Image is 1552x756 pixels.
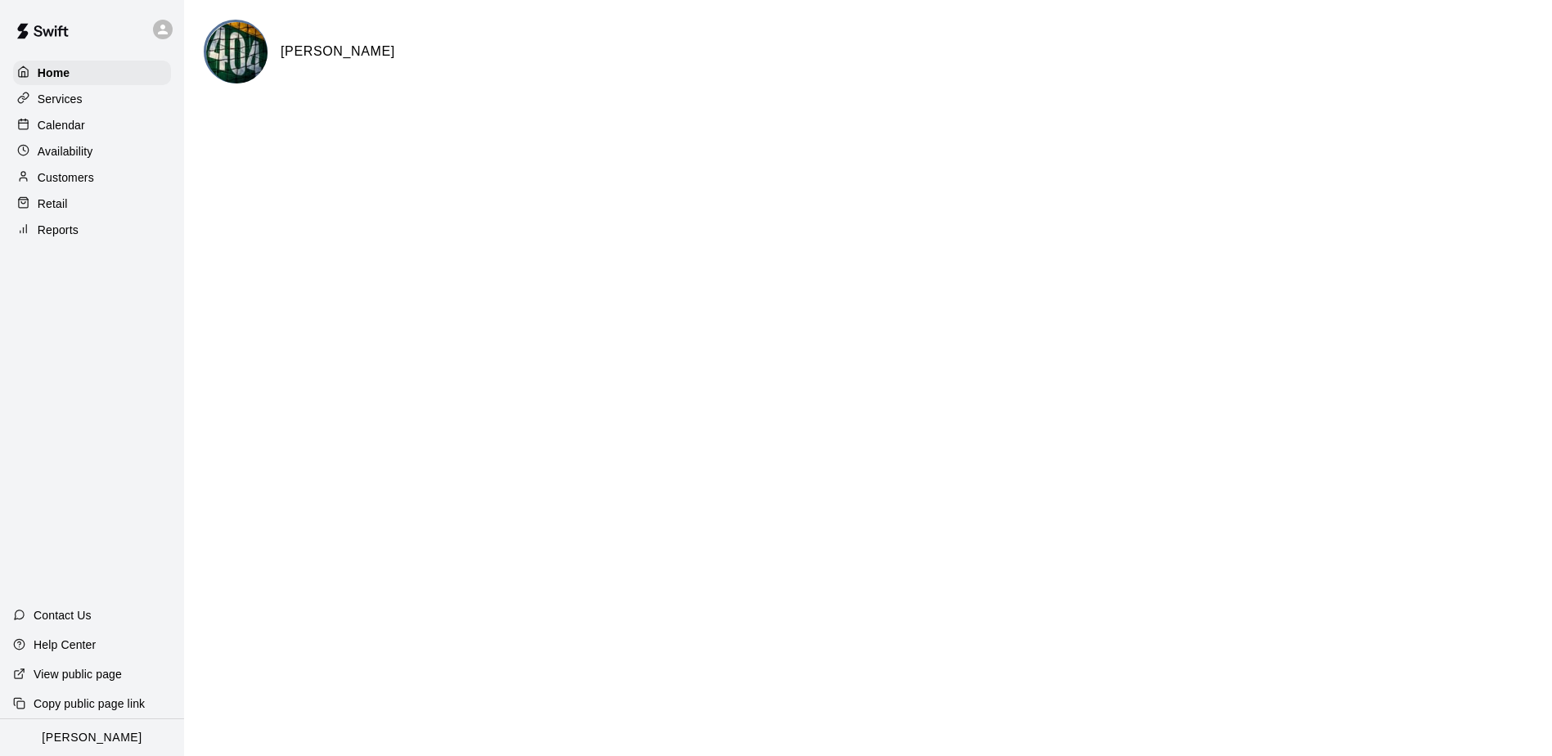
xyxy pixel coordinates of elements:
a: Availability [13,139,171,164]
p: Contact Us [34,607,92,623]
p: Calendar [38,117,85,133]
a: Services [13,87,171,111]
p: Customers [38,169,94,186]
p: Reports [38,222,79,238]
p: Home [38,65,70,81]
p: Copy public page link [34,695,145,712]
a: Retail [13,191,171,216]
p: [PERSON_NAME] [42,729,142,746]
p: Retail [38,196,68,212]
a: Reports [13,218,171,242]
a: Home [13,61,171,85]
a: Customers [13,165,171,190]
p: Help Center [34,637,96,653]
a: Calendar [13,113,171,137]
p: Services [38,91,83,107]
p: Availability [38,143,93,160]
p: View public page [34,666,122,682]
h6: [PERSON_NAME] [281,41,395,62]
img: Clarence logo [206,22,268,83]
